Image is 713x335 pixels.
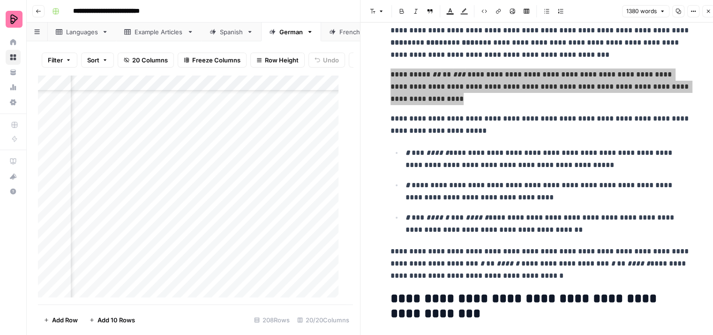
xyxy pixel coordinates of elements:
[132,55,168,65] span: 20 Columns
[48,23,116,41] a: Languages
[81,53,114,68] button: Sort
[293,312,353,327] div: 20/20 Columns
[261,23,321,41] a: German
[250,312,293,327] div: 208 Rows
[321,23,379,41] a: French
[339,27,360,37] div: French
[6,65,21,80] a: Your Data
[323,55,339,65] span: Undo
[83,312,141,327] button: Add 10 Rows
[38,312,83,327] button: Add Row
[6,169,21,184] button: What's new?
[48,55,63,65] span: Filter
[98,315,135,325] span: Add 10 Rows
[279,27,303,37] div: German
[6,11,23,28] img: Preply Logo
[6,80,21,95] a: Usage
[6,50,21,65] a: Browse
[6,95,21,110] a: Settings
[135,27,183,37] div: Example Articles
[622,5,669,17] button: 1380 words
[66,27,98,37] div: Languages
[6,154,21,169] a: AirOps Academy
[42,53,77,68] button: Filter
[308,53,345,68] button: Undo
[118,53,174,68] button: 20 Columns
[87,55,99,65] span: Sort
[52,315,78,325] span: Add Row
[178,53,247,68] button: Freeze Columns
[220,27,243,37] div: Spanish
[250,53,305,68] button: Row Height
[6,169,20,183] div: What's new?
[626,7,657,15] span: 1380 words
[6,184,21,199] button: Help + Support
[6,8,21,31] button: Workspace: Preply
[265,55,299,65] span: Row Height
[192,55,240,65] span: Freeze Columns
[6,35,21,50] a: Home
[116,23,202,41] a: Example Articles
[202,23,261,41] a: Spanish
